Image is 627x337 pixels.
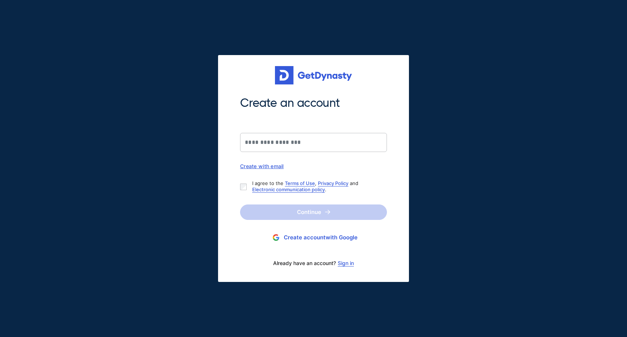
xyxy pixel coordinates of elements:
[240,231,387,244] button: Create accountwith Google
[318,180,348,186] a: Privacy Policy
[252,180,381,193] p: I agree to the , and .
[240,256,387,271] div: Already have an account?
[275,66,352,84] img: Get started for free with Dynasty Trust Company
[252,186,325,192] a: Electronic communication policy
[338,260,354,266] a: Sign in
[240,163,387,169] div: Create with email
[285,180,315,186] a: Terms of Use
[240,95,387,111] span: Create an account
